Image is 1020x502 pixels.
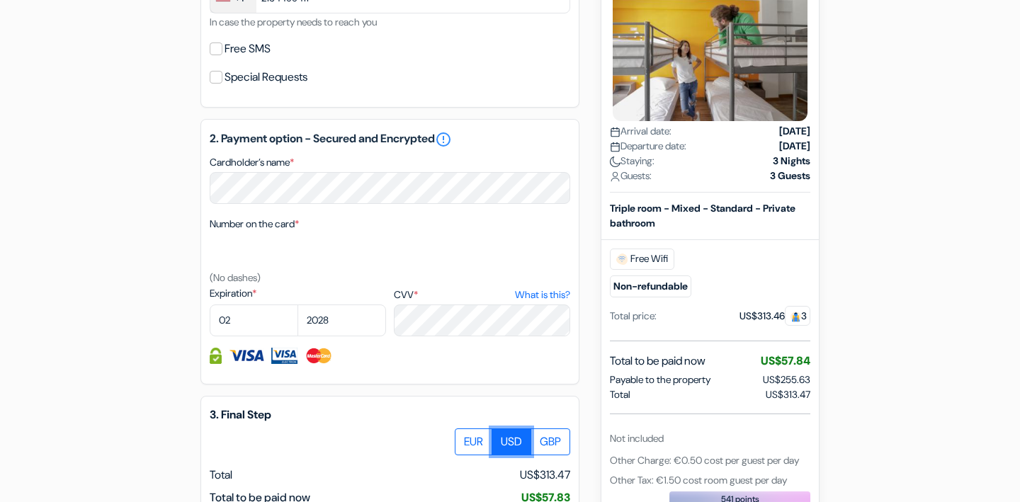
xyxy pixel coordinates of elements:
[305,348,334,364] img: Master Card
[210,16,377,28] small: In case the property needs to reach you
[610,352,705,369] span: Total to be paid now
[610,201,795,229] b: Triple room - Mixed - Standard - Private bathroom
[210,348,222,364] img: Credit card information fully secured and encrypted
[210,271,261,284] small: (No dashes)
[610,123,671,138] span: Arrival date:
[520,467,570,484] span: US$313.47
[616,253,628,264] img: free_wifi.svg
[610,153,654,168] span: Staying:
[610,168,652,183] span: Guests:
[225,39,271,59] label: Free SMS
[455,428,570,455] div: Basic radio toggle button group
[610,473,787,486] span: Other Tax: €1.50 cost room guest per day
[610,372,710,387] span: Payable to the property
[761,353,810,367] span: US$57.84
[610,430,810,445] div: Not included
[210,286,386,301] label: Expiration
[210,408,570,421] h5: 3. Final Step
[779,138,810,153] strong: [DATE]
[610,126,620,137] img: calendar.svg
[225,67,307,87] label: Special Requests
[610,275,691,297] small: Non-refundable
[210,131,570,148] h5: 2. Payment option - Secured and Encrypted
[790,311,801,321] img: guest.svg
[610,453,799,466] span: Other Charge: €0.50 cost per guest per day
[210,155,294,170] label: Cardholder’s name
[210,217,299,232] label: Number on the card
[763,372,810,385] span: US$255.63
[610,171,620,181] img: user_icon.svg
[610,141,620,152] img: calendar.svg
[210,467,232,482] span: Total
[773,153,810,168] strong: 3 Nights
[455,428,492,455] label: EUR
[610,387,630,401] span: Total
[610,308,657,323] div: Total price:
[515,287,570,302] a: What is this?
[394,287,570,302] label: CVV
[785,305,810,325] span: 3
[610,248,674,269] span: Free Wifi
[610,156,620,166] img: moon.svg
[739,308,810,323] div: US$313.46
[779,123,810,138] strong: [DATE]
[766,387,810,401] span: US$313.47
[492,428,531,455] label: USD
[531,428,570,455] label: GBP
[770,168,810,183] strong: 3 Guests
[435,131,452,148] a: error_outline
[229,348,264,364] img: Visa
[271,348,297,364] img: Visa Electron
[610,138,686,153] span: Departure date:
